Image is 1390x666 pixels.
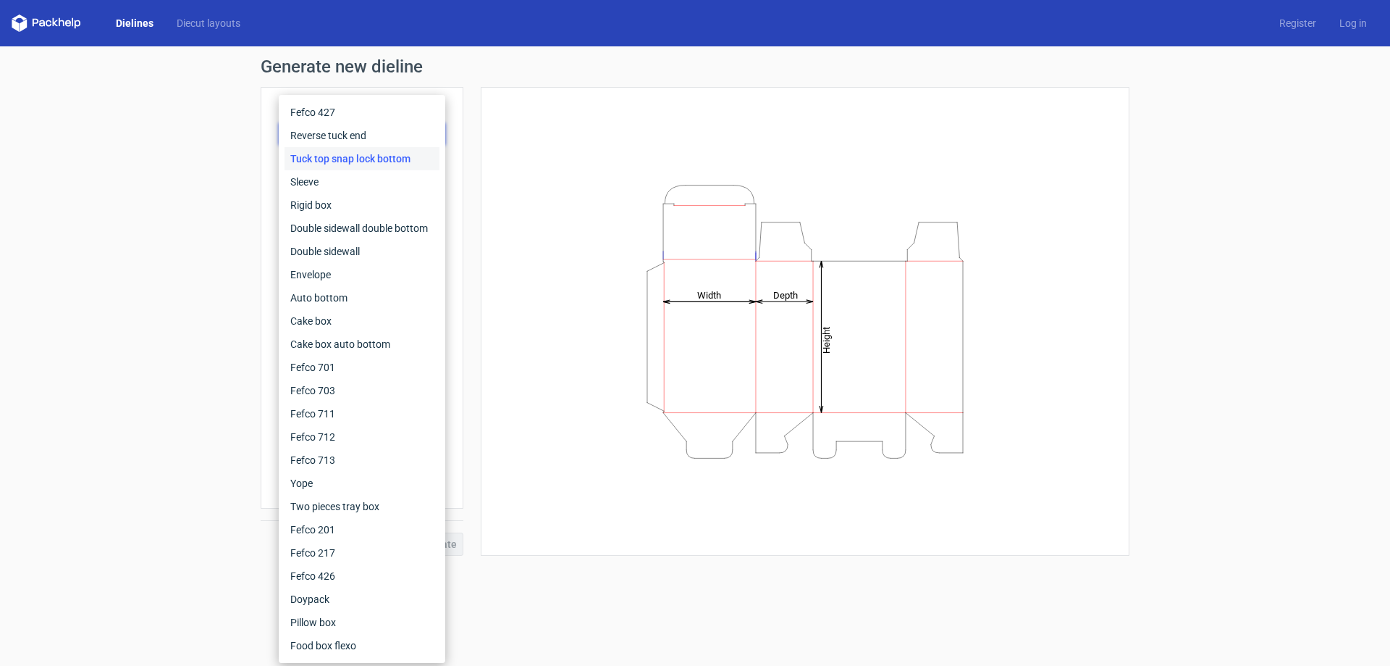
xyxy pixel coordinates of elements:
[285,425,439,449] div: Fefco 712
[285,147,439,170] div: Tuck top snap lock bottom
[285,333,439,356] div: Cake box auto bottom
[697,289,721,300] tspan: Width
[285,356,439,379] div: Fefco 701
[285,541,439,565] div: Fefco 217
[261,58,1129,75] h1: Generate new dieline
[773,289,798,300] tspan: Depth
[285,124,439,147] div: Reverse tuck end
[1328,16,1378,30] a: Log in
[285,240,439,263] div: Double sidewall
[285,379,439,402] div: Fefco 703
[285,472,439,495] div: Yope
[285,495,439,518] div: Two pieces tray box
[285,449,439,472] div: Fefco 713
[285,634,439,657] div: Food box flexo
[285,611,439,634] div: Pillow box
[1268,16,1328,30] a: Register
[285,263,439,286] div: Envelope
[285,286,439,309] div: Auto bottom
[165,16,252,30] a: Diecut layouts
[821,326,832,353] tspan: Height
[285,588,439,611] div: Doypack
[285,170,439,193] div: Sleeve
[285,565,439,588] div: Fefco 426
[285,518,439,541] div: Fefco 201
[285,402,439,425] div: Fefco 711
[285,101,439,124] div: Fefco 427
[285,193,439,217] div: Rigid box
[285,309,439,333] div: Cake box
[104,16,165,30] a: Dielines
[285,217,439,240] div: Double sidewall double bottom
